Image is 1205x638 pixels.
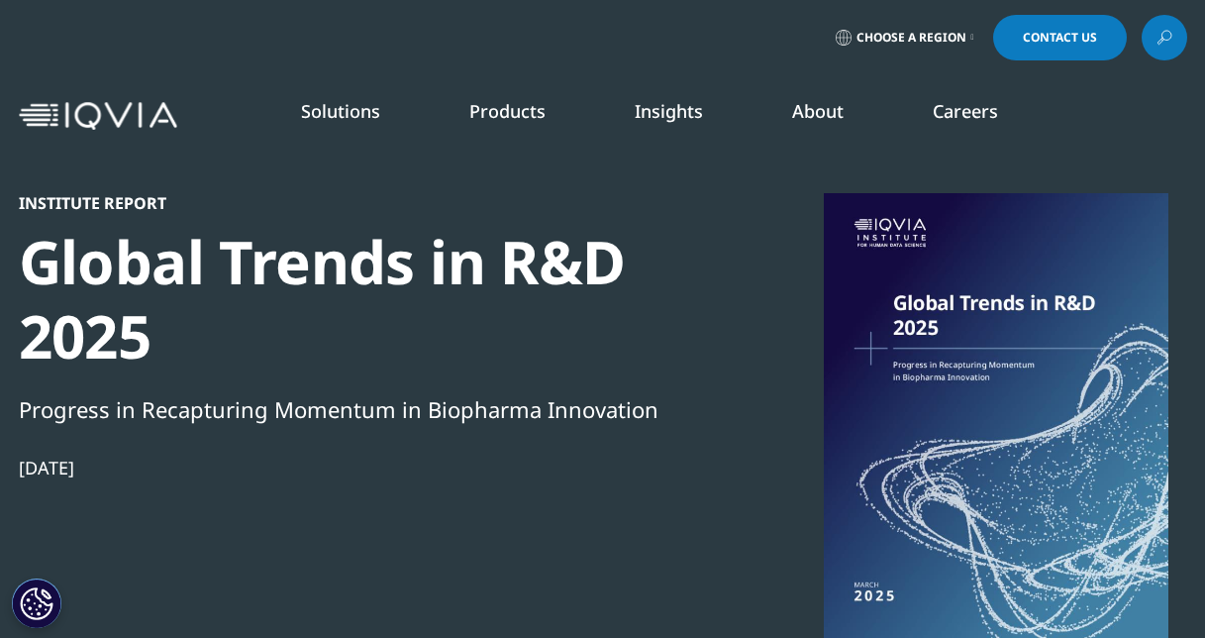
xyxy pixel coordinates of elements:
[19,456,698,479] div: [DATE]
[301,99,380,123] a: Solutions
[1023,32,1097,44] span: Contact Us
[19,102,177,131] img: IQVIA Healthcare Information Technology and Pharma Clinical Research Company
[792,99,844,123] a: About
[993,15,1127,60] a: Contact Us
[12,579,61,628] button: Cookies Settings
[856,30,966,46] span: Choose a Region
[933,99,998,123] a: Careers
[19,392,698,426] div: Progress in Recapturing Momentum in Biopharma Innovation
[19,225,698,373] div: Global Trends in R&D 2025
[635,99,703,123] a: Insights
[469,99,546,123] a: Products
[185,69,1187,162] nav: Primary
[19,193,698,213] div: Institute Report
